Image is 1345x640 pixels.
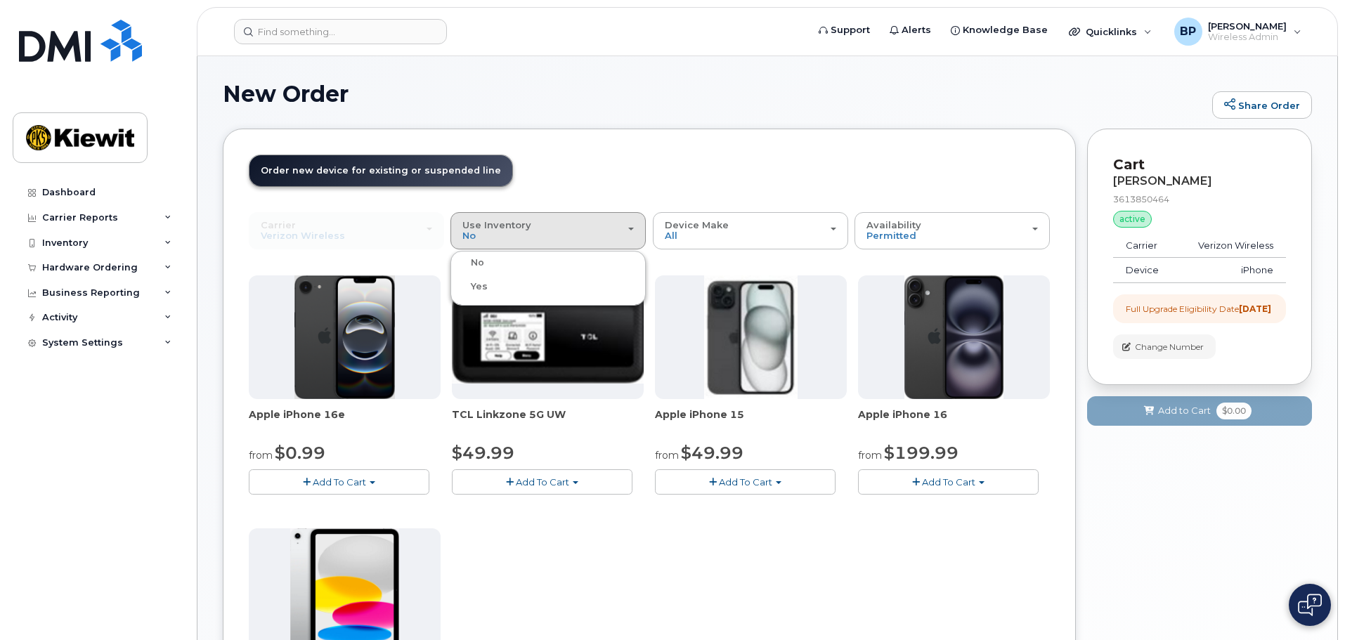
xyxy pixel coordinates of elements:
div: Apple iPhone 16 [858,407,1050,436]
div: TCL Linkzone 5G UW [452,407,644,436]
button: Change Number [1113,334,1216,359]
button: Add To Cart [655,469,836,494]
span: $199.99 [884,443,959,463]
small: from [249,449,273,462]
img: iphone15.jpg [704,275,798,399]
td: Verizon Wireless [1176,233,1286,259]
img: Open chat [1298,594,1322,616]
span: Add to Cart [1158,404,1211,417]
button: Add To Cart [249,469,429,494]
span: Add To Cart [516,476,569,488]
td: Carrier [1113,233,1176,259]
span: Add To Cart [313,476,366,488]
div: [PERSON_NAME] [1113,175,1286,188]
p: Cart [1113,155,1286,175]
strong: [DATE] [1239,303,1271,314]
img: linkzone5g.png [452,290,644,383]
div: 3613850464 [1113,193,1286,205]
div: Full Upgrade Eligibility Date [1126,303,1271,315]
button: Use Inventory No [450,212,646,249]
span: Permitted [866,230,916,241]
label: Yes [454,278,488,295]
div: active [1113,211,1152,228]
button: Device Make All [653,212,848,249]
span: Use Inventory [462,219,531,230]
span: Order new device for existing or suspended line [261,165,501,176]
img: iphone16e.png [294,275,396,399]
span: $49.99 [452,443,514,463]
a: Share Order [1212,91,1312,119]
span: No [462,230,476,241]
div: Apple iPhone 15 [655,407,847,436]
span: Change Number [1135,341,1204,353]
span: $49.99 [681,443,743,463]
div: Apple iPhone 16e [249,407,441,436]
button: Add To Cart [858,469,1039,494]
span: All [665,230,677,241]
small: from [655,449,679,462]
span: Add To Cart [719,476,772,488]
td: Device [1113,258,1176,283]
span: $0.00 [1216,403,1252,419]
h1: New Order [223,81,1205,106]
label: No [454,254,484,271]
span: Availability [866,219,921,230]
button: Add to Cart $0.00 [1087,396,1312,425]
span: $0.99 [275,443,325,463]
span: Add To Cart [922,476,975,488]
small: from [858,449,882,462]
td: iPhone [1176,258,1286,283]
button: Add To Cart [452,469,632,494]
img: iphone_16_plus.png [904,275,1003,399]
button: Availability Permitted [855,212,1050,249]
span: Device Make [665,219,729,230]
